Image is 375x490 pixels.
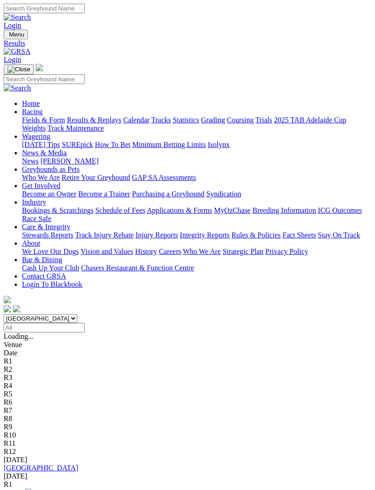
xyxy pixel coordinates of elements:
[318,231,360,239] a: Stay On Track
[4,341,371,349] div: Venue
[22,190,76,198] a: Become an Owner
[159,248,181,255] a: Careers
[22,248,79,255] a: We Love Our Dogs
[4,47,31,56] img: GRSA
[22,108,43,116] a: Racing
[4,74,85,84] input: Search
[22,174,60,181] a: Who We Are
[22,248,371,256] div: About
[147,206,212,214] a: Applications & Forms
[22,157,38,165] a: News
[22,280,82,288] a: Login To Blackbook
[4,30,28,39] button: Toggle navigation
[4,332,33,340] span: Loading...
[22,190,371,198] div: Get Involved
[22,231,73,239] a: Stewards Reports
[4,406,371,415] div: R7
[22,141,371,149] div: Wagering
[206,190,241,198] a: Syndication
[283,231,316,239] a: Fact Sheets
[4,382,371,390] div: R4
[9,31,24,38] span: Menu
[48,124,104,132] a: Track Maintenance
[22,116,371,132] div: Racing
[22,206,93,214] a: Bookings & Scratchings
[4,13,31,21] img: Search
[135,248,157,255] a: History
[231,231,281,239] a: Rules & Policies
[95,141,131,148] a: How To Bet
[22,264,371,272] div: Bar & Dining
[4,464,78,472] a: [GEOGRAPHIC_DATA]
[4,448,371,456] div: R12
[274,116,346,124] a: 2025 TAB Adelaide Cup
[123,116,150,124] a: Calendar
[7,66,30,73] img: Close
[223,248,263,255] a: Strategic Plan
[22,132,50,140] a: Wagering
[265,248,308,255] a: Privacy Policy
[36,64,43,71] img: logo-grsa-white.png
[4,390,371,398] div: R5
[183,248,221,255] a: Who We Are
[318,206,362,214] a: ICG Outcomes
[22,100,40,107] a: Home
[132,141,206,148] a: Minimum Betting Limits
[4,472,371,480] div: [DATE]
[132,190,204,198] a: Purchasing a Greyhound
[252,206,316,214] a: Breeding Information
[22,239,40,247] a: About
[40,157,98,165] a: [PERSON_NAME]
[22,124,46,132] a: Weights
[62,141,93,148] a: SUREpick
[22,198,46,206] a: Industry
[4,456,371,464] div: [DATE]
[255,116,272,124] a: Trials
[22,174,371,182] div: Greyhounds as Pets
[22,157,371,165] div: News & Media
[4,398,371,406] div: R6
[22,272,66,280] a: Contact GRSA
[62,174,130,181] a: Retire Your Greyhound
[22,223,70,231] a: Care & Integrity
[4,357,371,365] div: R1
[4,39,371,47] a: Results
[4,423,371,431] div: R9
[4,21,21,29] a: Login
[22,215,51,222] a: Race Safe
[132,174,196,181] a: GAP SA Assessments
[4,84,31,92] img: Search
[4,349,371,357] div: Date
[4,374,371,382] div: R3
[173,116,199,124] a: Statistics
[95,206,145,214] a: Schedule of Fees
[4,431,371,439] div: R10
[4,365,371,374] div: R2
[4,56,21,63] a: Login
[4,480,371,489] div: R1
[208,141,230,148] a: Isolynx
[75,231,134,239] a: Track Injury Rebate
[135,231,178,239] a: Injury Reports
[214,206,251,214] a: MyOzChase
[22,165,80,173] a: Greyhounds as Pets
[4,439,371,448] div: R11
[180,231,230,239] a: Integrity Reports
[4,415,371,423] div: R8
[22,182,60,190] a: Get Involved
[22,231,371,239] div: Care & Integrity
[4,296,11,303] img: logo-grsa-white.png
[22,206,371,223] div: Industry
[22,264,79,272] a: Cash Up Your Club
[227,116,254,124] a: Coursing
[4,305,11,312] img: facebook.svg
[22,149,67,157] a: News & Media
[22,141,60,148] a: [DATE] Tips
[81,264,194,272] a: Chasers Restaurant & Function Centre
[201,116,225,124] a: Grading
[151,116,171,124] a: Tracks
[78,190,130,198] a: Become a Trainer
[80,248,133,255] a: Vision and Values
[22,256,62,263] a: Bar & Dining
